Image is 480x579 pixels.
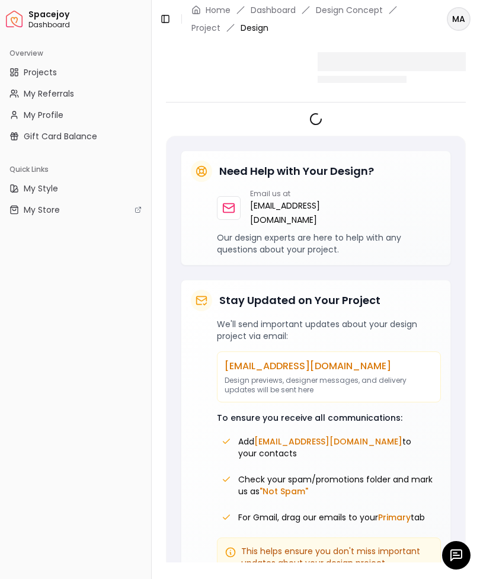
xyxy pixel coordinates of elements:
[24,183,58,194] span: My Style
[28,9,146,20] span: Spacejoy
[5,200,146,219] a: My Store
[448,8,469,30] span: MA
[24,204,60,216] span: My Store
[225,376,433,395] p: Design previews, designer messages, and delivery updates will be sent here
[238,474,436,497] span: Check your spam/promotions folder and mark us as
[254,436,402,447] span: [EMAIL_ADDRESS][DOMAIN_NAME]
[250,199,320,227] a: [EMAIL_ADDRESS][DOMAIN_NAME]
[378,511,411,523] span: Primary
[219,292,380,309] h5: Stay Updated on Your Project
[219,163,374,180] h5: Need Help with Your Design?
[206,4,231,16] a: Home
[217,232,441,255] p: Our design experts are here to help with any questions about your project.
[24,109,63,121] span: My Profile
[251,4,296,16] a: Dashboard
[241,545,433,569] span: This helps ensure you don't miss important updates about your design project.
[217,412,441,424] p: To ensure you receive all communications:
[217,318,441,342] p: We'll send important updates about your design project via email:
[24,66,57,78] span: Projects
[28,20,146,30] span: Dashboard
[5,127,146,146] a: Gift Card Balance
[250,189,320,199] p: Email us at
[5,105,146,124] a: My Profile
[238,436,436,459] span: Add to your contacts
[191,22,220,34] a: Project
[24,88,74,100] span: My Referrals
[6,11,23,27] img: Spacejoy Logo
[5,179,146,198] a: My Style
[241,22,268,34] span: Design
[260,485,308,497] span: "Not Spam"
[316,4,383,16] li: Design Concept
[5,84,146,103] a: My Referrals
[5,63,146,82] a: Projects
[191,4,423,34] nav: breadcrumb
[24,130,97,142] span: Gift Card Balance
[238,511,425,523] span: For Gmail, drag our emails to your tab
[6,11,23,27] a: Spacejoy
[447,7,471,31] button: MA
[225,359,433,373] p: [EMAIL_ADDRESS][DOMAIN_NAME]
[5,44,146,63] div: Overview
[5,160,146,179] div: Quick Links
